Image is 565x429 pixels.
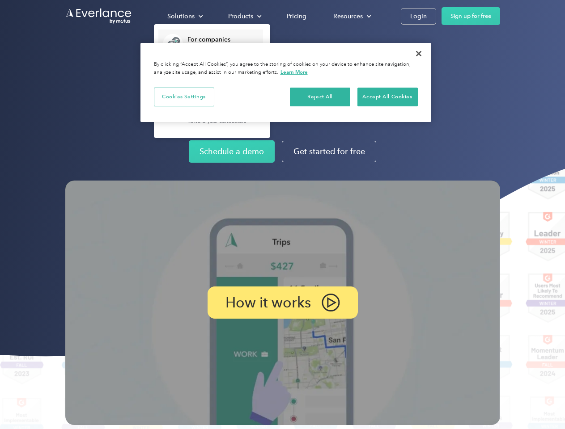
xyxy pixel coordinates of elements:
[442,7,500,25] a: Sign up for free
[154,24,270,138] nav: Solutions
[290,88,350,106] button: Reject All
[324,8,378,24] div: Resources
[219,8,269,24] div: Products
[66,53,111,72] input: Submit
[140,43,431,122] div: Cookie banner
[154,61,418,76] div: By clicking “Accept All Cookies”, you agree to the storing of cookies on your device to enhance s...
[280,69,308,75] a: More information about your privacy, opens in a new tab
[158,29,263,59] a: For companiesEasy vehicle reimbursements
[401,8,436,25] a: Login
[287,11,306,22] div: Pricing
[228,11,253,22] div: Products
[167,11,195,22] div: Solutions
[225,297,311,308] p: How it works
[187,35,259,44] div: For companies
[278,8,315,24] a: Pricing
[410,11,427,22] div: Login
[158,8,210,24] div: Solutions
[357,88,418,106] button: Accept All Cookies
[140,43,431,122] div: Privacy
[154,88,214,106] button: Cookies Settings
[189,140,275,163] a: Schedule a demo
[65,8,132,25] a: Go to homepage
[333,11,363,22] div: Resources
[409,44,429,63] button: Close
[282,141,376,162] a: Get started for free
